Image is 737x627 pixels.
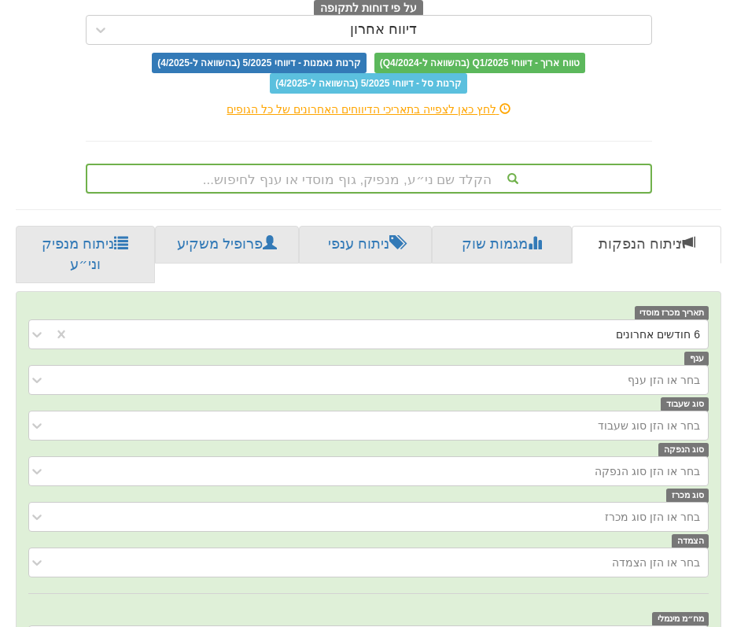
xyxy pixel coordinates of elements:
[432,226,572,264] a: מגמות שוק
[684,352,709,365] span: ענף
[74,101,664,117] div: לחץ כאן לצפייה בתאריכי הדיווחים האחרונים של כל הגופים
[572,226,721,264] a: ניתוח הנפקות
[658,443,709,456] span: סוג הנפקה
[628,372,700,388] div: בחר או הזן ענף
[16,226,155,283] a: ניתוח מנפיק וני״ע
[152,53,366,73] span: קרנות נאמנות - דיווחי 5/2025 (בהשוואה ל-4/2025)
[612,555,700,570] div: בחר או הזן הצמדה
[595,463,700,479] div: בחר או הזן סוג הנפקה
[605,509,700,525] div: בחר או הזן סוג מכרז
[652,612,709,625] span: מח״מ מינמלי
[350,22,417,38] div: דיווח אחרון
[672,534,709,548] span: הצמדה
[598,418,700,433] div: בחר או הזן סוג שעבוד
[635,306,709,319] span: תאריך מכרז מוסדי
[374,53,585,73] span: טווח ארוך - דיווחי Q1/2025 (בהשוואה ל-Q4/2024)
[87,165,650,192] div: הקלד שם ני״ע, מנפיק, גוף מוסדי או ענף לחיפוש...
[666,489,709,502] span: סוג מכרז
[299,226,433,264] a: ניתוח ענפי
[155,226,299,264] a: פרופיל משקיע
[616,326,700,342] div: 6 חודשים אחרונים
[661,397,709,411] span: סוג שעבוד
[270,73,466,94] span: קרנות סל - דיווחי 5/2025 (בהשוואה ל-4/2025)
